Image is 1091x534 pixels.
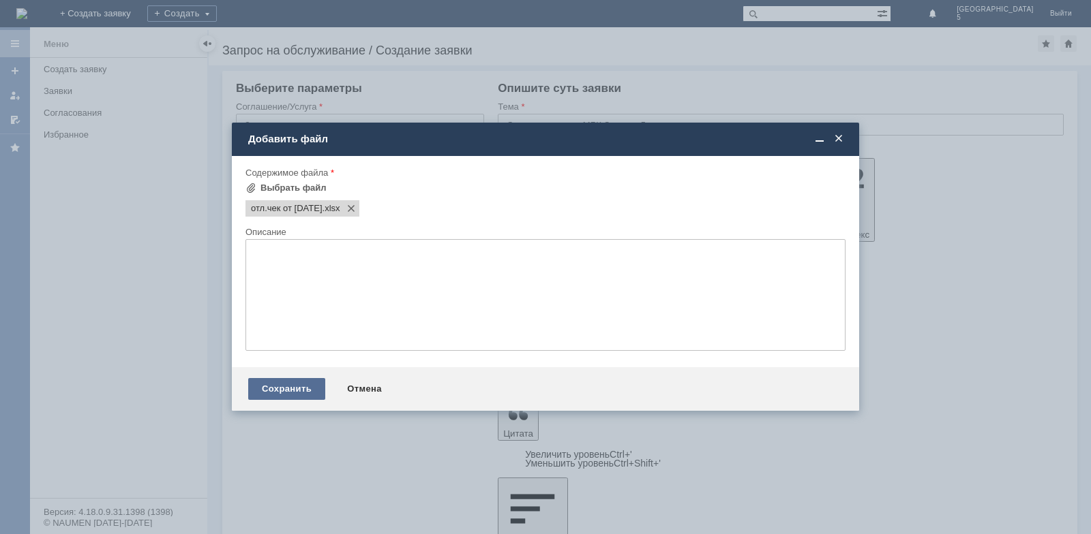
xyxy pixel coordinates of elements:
div: Описание [245,227,843,236]
div: Выбрать файл [260,183,327,193]
div: Добавить файл [248,133,846,145]
div: Содержимое файла [245,168,843,177]
span: отл.чек от 10.10.25.xlsx [251,203,323,214]
span: Свернуть (Ctrl + M) [813,133,826,145]
span: Закрыть [832,133,846,145]
div: Прошу удалить отложенные чеки [5,5,199,16]
span: отл.чек от 10.10.25.xlsx [323,203,340,214]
